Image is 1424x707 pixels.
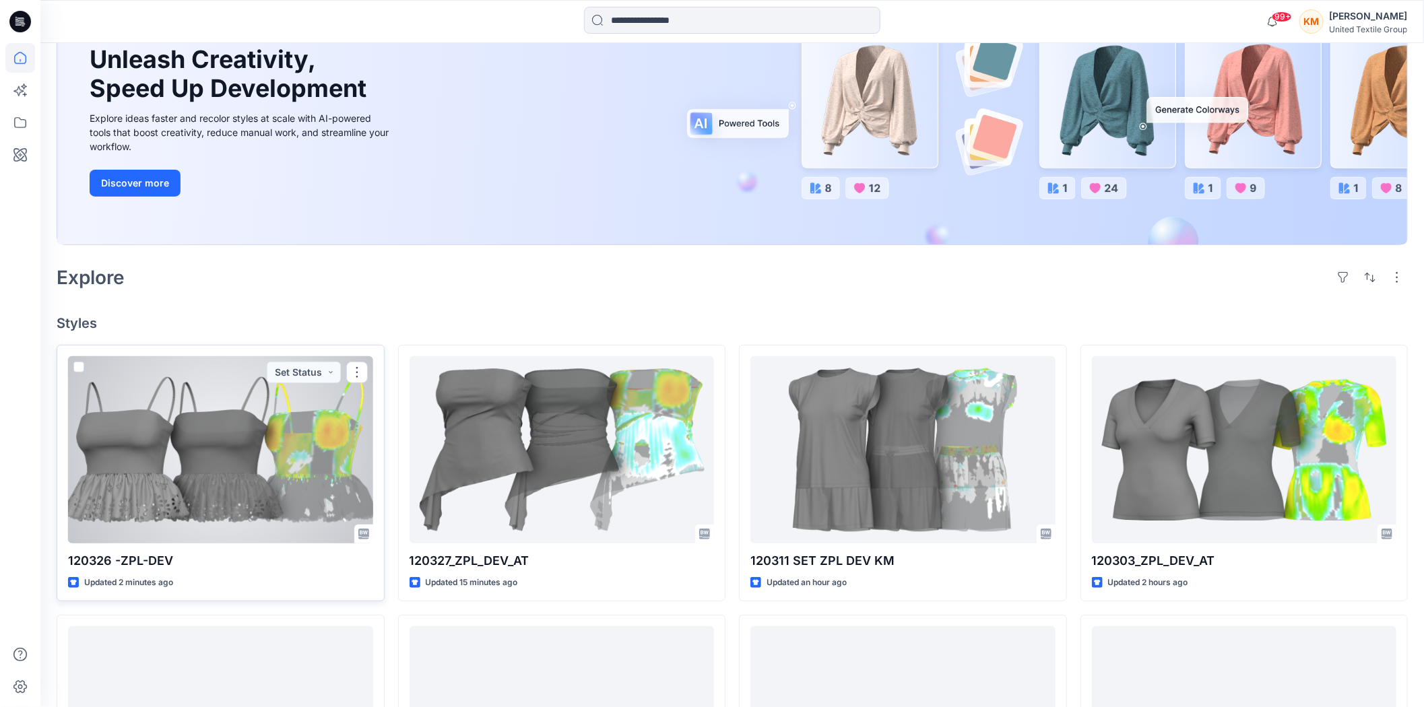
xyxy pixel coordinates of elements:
span: 99+ [1272,11,1292,22]
button: Discover more [90,170,181,197]
h1: Unleash Creativity, Speed Up Development [90,45,373,103]
p: Updated 15 minutes ago [426,576,518,590]
h2: Explore [57,267,125,288]
a: 120311 SET ZPL DEV KM [750,356,1056,543]
div: Explore ideas faster and recolor styles at scale with AI-powered tools that boost creativity, red... [90,111,393,154]
a: 120327_ZPL_DEV_AT [410,356,715,543]
div: [PERSON_NAME] [1329,8,1407,24]
h4: Styles [57,315,1408,331]
a: 120326 -ZPL-DEV [68,356,373,543]
a: Discover more [90,170,393,197]
p: Updated 2 hours ago [1108,576,1188,590]
p: 120311 SET ZPL DEV KM [750,551,1056,570]
p: 120326 -ZPL-DEV [68,551,373,570]
a: 120303_ZPL_DEV_AT [1092,356,1397,543]
p: 120327_ZPL_DEV_AT [410,551,715,570]
div: United Textile Group [1329,24,1407,34]
p: 120303_ZPL_DEV_AT [1092,551,1397,570]
p: Updated 2 minutes ago [84,576,173,590]
div: KM [1299,9,1324,34]
p: Updated an hour ago [767,576,847,590]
